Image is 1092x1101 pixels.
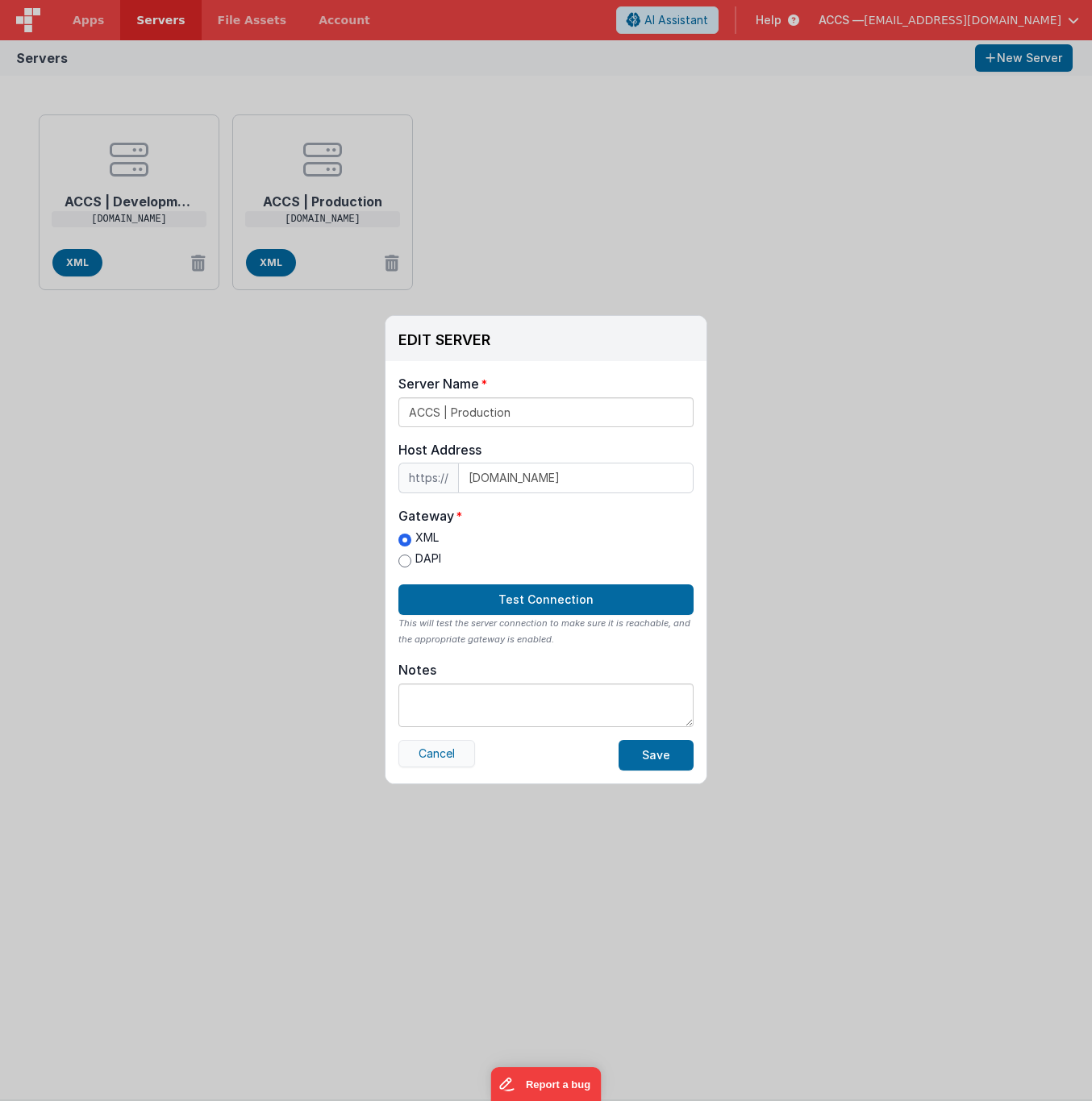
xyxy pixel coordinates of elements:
[619,740,694,771] button: Save
[398,740,475,767] button: Cancel
[398,506,454,526] div: Gateway
[458,463,694,493] input: IP or domain name
[398,397,694,427] input: My Server
[398,550,441,567] label: DAPI
[398,374,479,393] div: Server Name
[398,534,411,546] input: XML
[398,440,694,459] div: Host Address
[398,530,441,546] label: XML
[398,584,694,615] button: Test Connection
[491,1067,602,1101] iframe: Marker.io feedback button
[398,662,436,678] div: Notes
[398,555,411,567] input: DAPI
[398,615,694,647] div: This will test the server connection to make sure it is reachable, and the appropriate gateway is...
[398,332,490,348] h3: EDIT SERVER
[398,463,458,493] span: https://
